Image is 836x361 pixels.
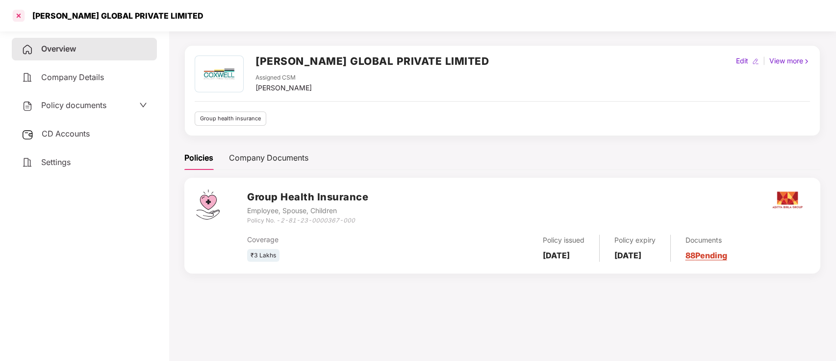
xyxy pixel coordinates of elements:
[196,190,220,220] img: svg+xml;base64,PHN2ZyB4bWxucz0iaHR0cDovL3d3dy53My5vcmcvMjAwMC9zdmciIHdpZHRoPSI0Ny43MTQiIGhlaWdodD...
[195,111,266,126] div: Group health insurance
[26,11,203,21] div: [PERSON_NAME] GLOBAL PRIVATE LIMITED
[280,217,355,224] i: 2-81-23-0000367-000
[247,216,368,225] div: Policy No. -
[139,101,147,109] span: down
[614,250,641,260] b: [DATE]
[229,152,308,164] div: Company Documents
[41,72,104,82] span: Company Details
[752,58,759,65] img: editIcon
[22,100,33,112] img: svg+xml;base64,PHN2ZyB4bWxucz0iaHR0cDovL3d3dy53My5vcmcvMjAwMC9zdmciIHdpZHRoPSIyNCIgaGVpZ2h0PSIyNC...
[42,129,90,139] span: CD Accounts
[803,58,810,65] img: rightIcon
[761,56,767,66] div: |
[41,44,76,54] span: Overview
[41,100,106,110] span: Policy documents
[734,56,750,66] div: Edit
[767,56,812,66] div: View more
[22,44,33,56] img: svg+xml;base64,PHN2ZyB4bWxucz0iaHR0cDovL3d3dy53My5vcmcvMjAwMC9zdmciIHdpZHRoPSIyNCIgaGVpZ2h0PSIyNC...
[685,250,727,260] a: 88 Pending
[685,235,727,246] div: Documents
[543,235,584,246] div: Policy issued
[41,157,71,167] span: Settings
[247,205,368,216] div: Employee, Spouse, Children
[255,73,312,83] div: Assigned CSM
[614,235,656,246] div: Policy expiry
[22,157,33,168] img: svg+xml;base64,PHN2ZyB4bWxucz0iaHR0cDovL3d3dy53My5vcmcvMjAwMC9zdmciIHdpZHRoPSIyNCIgaGVpZ2h0PSIyNC...
[247,234,434,245] div: Coverage
[22,129,34,140] img: svg+xml;base64,PHN2ZyB3aWR0aD0iMjUiIGhlaWdodD0iMjQiIHZpZXdCb3g9IjAgMCAyNSAyNCIgZmlsbD0ibm9uZSIgeG...
[247,190,368,205] h3: Group Health Insurance
[770,183,805,217] img: aditya.png
[184,152,213,164] div: Policies
[247,249,279,262] div: ₹3 Lakhs
[543,250,570,260] b: [DATE]
[255,53,489,69] h2: [PERSON_NAME] GLOBAL PRIVATE LIMITED
[255,83,312,93] div: [PERSON_NAME]
[196,56,242,92] img: download.jpg
[22,72,33,83] img: svg+xml;base64,PHN2ZyB4bWxucz0iaHR0cDovL3d3dy53My5vcmcvMjAwMC9zdmciIHdpZHRoPSIyNCIgaGVpZ2h0PSIyNC...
